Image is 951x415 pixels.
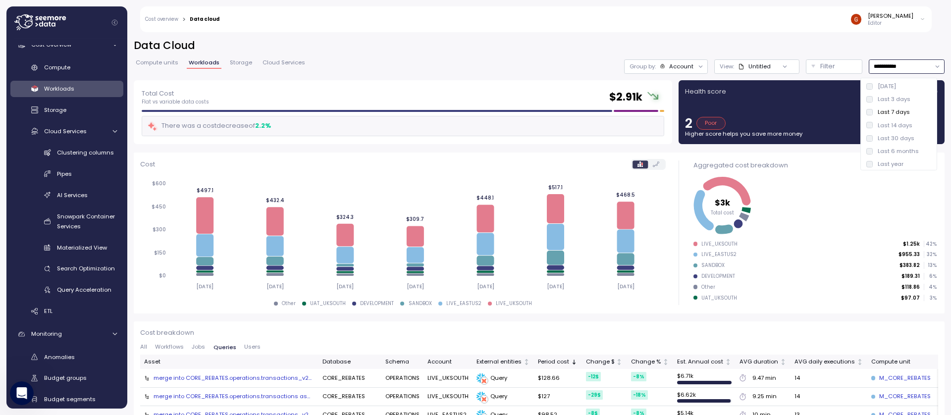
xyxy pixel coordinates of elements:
[44,106,66,114] span: Storage
[752,392,777,401] div: 9.25 min
[901,295,920,302] p: $97.07
[878,108,910,116] div: Last 7 days
[152,204,166,210] tspan: $450
[108,19,121,26] button: Collapse navigation
[57,191,88,199] span: AI Services
[581,355,627,369] th: Change $Not sorted
[190,17,219,22] div: Data cloud
[192,344,205,350] span: Jobs
[154,374,312,382] div: merge into CORE_REBATES.operations.transactions_v2...
[752,374,776,383] div: 9.47 min
[736,355,791,369] th: AVG durationNot sorted
[571,359,578,365] div: Sorted descending
[10,144,123,160] a: Clustering columns
[57,212,115,230] span: Snowpark Container Services
[701,273,735,280] div: DEVELOPMENT
[381,369,423,387] td: OPERATIONS
[673,388,736,406] td: $ 6.62k
[57,244,107,252] span: Materialized View
[616,359,623,365] div: Not sorted
[791,369,867,387] td: 14
[806,59,862,74] div: Filter
[794,358,855,366] div: AVG daily executions
[878,147,919,155] div: Last 6 months
[898,251,920,258] p: $955.33
[617,283,634,290] tspan: [DATE]
[871,392,931,401] a: M_CORE_REBATES
[901,284,920,291] p: $118.86
[20,70,178,87] p: Hi Gilad 👋
[153,227,166,233] tspan: $300
[10,391,123,408] a: Budget segments
[899,262,920,269] p: $383.82
[586,358,615,366] div: Change $
[630,62,656,70] p: Group by:
[701,251,737,258] div: LIVE_EASTUS2
[140,328,938,338] p: Cost breakdown
[282,300,296,307] div: Other
[10,282,123,298] a: Query Acceleration
[685,130,938,138] p: Higher score helps you save more money
[10,370,123,386] a: Budget groups
[244,344,261,350] span: Users
[196,188,213,194] tspan: $497.1
[10,187,123,203] a: AI Services
[196,283,213,290] tspan: [DATE]
[693,160,937,170] div: Aggregated cost breakdown
[616,192,635,199] tspan: $468.5
[136,60,178,65] span: Compute units
[871,374,931,383] a: M_CORE_REBATES
[155,344,184,350] span: Workflows
[924,273,936,280] p: 6 %
[147,120,271,132] div: There was a cost decrease of
[134,39,945,53] h2: Data Cloud
[701,262,725,269] div: SANDBOX
[44,307,53,315] span: ETL
[10,123,123,139] a: Cloud Services
[924,295,936,302] p: 3 %
[142,89,209,99] p: Total Cost
[878,134,914,142] div: Last 30 days
[725,359,732,365] div: Not sorted
[10,381,34,405] iframe: Intercom live chat
[669,62,693,70] div: Account
[10,208,123,234] a: Snowpark Container Services
[780,359,787,365] div: Not sorted
[496,300,532,307] div: LIVE_UKSOUTH
[409,300,432,307] div: SANDBOX
[385,358,420,366] div: Schema
[57,264,115,272] span: Search Optimization
[10,81,123,97] a: Workloads
[631,372,646,381] div: -8 %
[10,102,123,118] a: Storage
[924,262,936,269] p: 13 %
[523,359,530,365] div: Not sorted
[318,388,381,406] td: CORE_REBATES
[213,345,236,350] span: Queries
[476,392,530,402] div: Query
[159,273,166,279] tspan: $0
[406,216,424,223] tspan: $309.7
[476,373,530,383] div: Query
[10,303,123,319] a: ETL
[310,300,346,307] div: UAT_UKSOUTH
[189,60,219,65] span: Workloads
[427,358,469,366] div: Account
[140,159,155,169] p: Cost
[407,283,424,290] tspan: [DATE]
[44,63,70,71] span: Compute
[609,90,642,104] h2: $ 2.91k
[696,117,726,130] div: Poor
[99,309,198,349] button: Messages
[318,369,381,387] td: CORE_REBATES
[381,388,423,406] td: OPERATIONS
[31,330,62,338] span: Monitoring
[851,14,861,24] img: ACg8ocLKaYDviUPah3rtxH5UwjjY72o64jHvwHWrTca229PuxngaKQ=s96-c
[878,95,910,103] div: Last 3 days
[446,300,481,307] div: LIVE_EASTUS2
[10,239,123,256] a: Materialized View
[476,195,494,202] tspan: $448.1
[152,181,166,187] tspan: $600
